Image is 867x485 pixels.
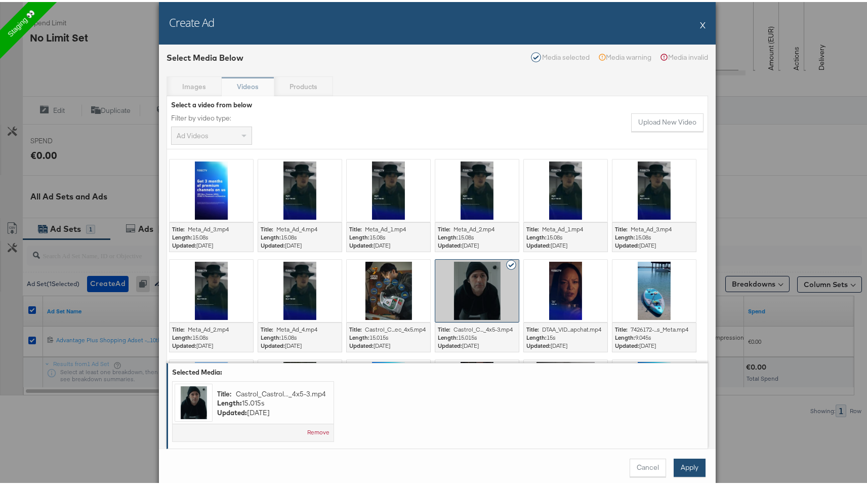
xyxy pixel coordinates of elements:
h2: Create Ad [169,13,214,28]
div: 15.08 s [261,332,339,340]
div: Castrol_Castrol..._4x5-3.mp4 [236,387,328,397]
div: Selected Media: [172,366,224,375]
strong: Updated: [349,239,374,247]
div: 7426172-...s_Meta.mp4 [631,324,693,332]
strong: Title: [349,324,362,331]
strong: Updated: [438,340,462,347]
strong: Updated: [261,239,285,247]
strong: Title: [261,223,273,231]
button: Apply [674,457,706,475]
strong: Length: [217,397,242,405]
strong: Updated: [349,340,374,347]
span: Ad Videos [177,129,209,138]
div: [DATE] [526,239,605,248]
strong: Length: [438,332,458,339]
strong: Length: [526,231,547,239]
strong: Title: [438,223,450,231]
div: [DATE] [438,340,516,348]
div: Meta_Ad_3.mp4 [631,223,693,231]
span: [DATE] [247,407,270,415]
strong: Length: [349,231,369,239]
div: Select a video from below [171,98,252,108]
strong: Length: [261,231,281,239]
div: Media warning [598,50,652,60]
div: [DATE] [172,340,251,348]
div: Meta_Ad_4.mp4 [276,223,339,231]
span: 15.015 s [242,397,264,405]
strong: Length: [615,231,635,239]
div: Meta_Ad_1.mp4 [542,223,605,231]
strong: Length: [615,332,635,339]
strong: Length: [349,332,369,339]
strong: Title: [438,324,450,331]
div: Meta_Ad_2.mp4 [188,324,251,332]
div: Media invalid [660,50,708,60]
strong: Title: [261,324,273,331]
div: [DATE] [615,239,693,248]
button: X [700,13,706,33]
div: Meta_Ad_1.mp4 [365,223,428,231]
strong: Updated: [526,340,551,347]
div: Castrol_C...ec_4x5.mp4 [365,324,428,332]
div: Meta_Ad_2.mp4 [453,223,516,231]
strong: Updated: [526,239,551,247]
div: DTAA_VID...apchat.mp4 [542,324,605,332]
strong: Title: [172,223,185,231]
div: 15.015 s [349,332,428,340]
div: [DATE] [615,340,693,348]
div: 15.08 s [172,332,251,340]
strong: Updated: [261,340,285,347]
div: [DATE] [526,340,605,348]
div: 15 s [526,332,605,340]
div: [DATE] [349,340,428,348]
strong: Updated: [615,340,639,347]
strong: Length: [261,332,281,339]
strong: Title: [526,324,539,331]
strong: Title: [217,387,231,396]
div: 15.08 s [261,231,339,239]
button: Remove [307,426,329,434]
strong: Length: [172,332,192,339]
strong: Updated: [438,239,462,247]
div: [DATE] [438,239,516,248]
div: 15.08 s [349,231,428,239]
strong: Length: [172,231,192,239]
strong: Title: [172,324,185,331]
div: Media selected [531,50,590,60]
strong: Updated: [172,340,196,347]
div: 15.08 s [438,231,516,239]
strong: Updated: [217,407,247,415]
strong: Title: [615,223,628,231]
div: 15.08 s [615,231,693,239]
div: Meta_Ad_3.mp4 [188,223,251,231]
div: Castrol_C..._4x5-3.mp4 [453,324,516,332]
div: [DATE] [349,239,428,248]
strong: Length: [438,231,458,239]
strong: Length: [526,332,547,339]
button: Upload New Video [631,111,704,130]
div: Meta_Ad_4.mp4 [276,324,339,332]
strong: Updated: [615,239,639,247]
strong: Title: [615,324,628,331]
div: [DATE] [172,239,251,248]
div: Select Media Below [167,50,243,62]
label: Filter by video type: [171,111,252,121]
div: 15.08 s [526,231,605,239]
div: [DATE] [261,340,339,348]
strong: Title: [526,223,539,231]
div: [DATE] [261,239,339,248]
div: 15.08 s [172,231,251,239]
div: 9.045 s [615,332,693,340]
strong: Title: [349,223,362,231]
button: Cancel [630,457,666,475]
div: 15.015 s [438,332,516,340]
strong: Updated: [172,239,196,247]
